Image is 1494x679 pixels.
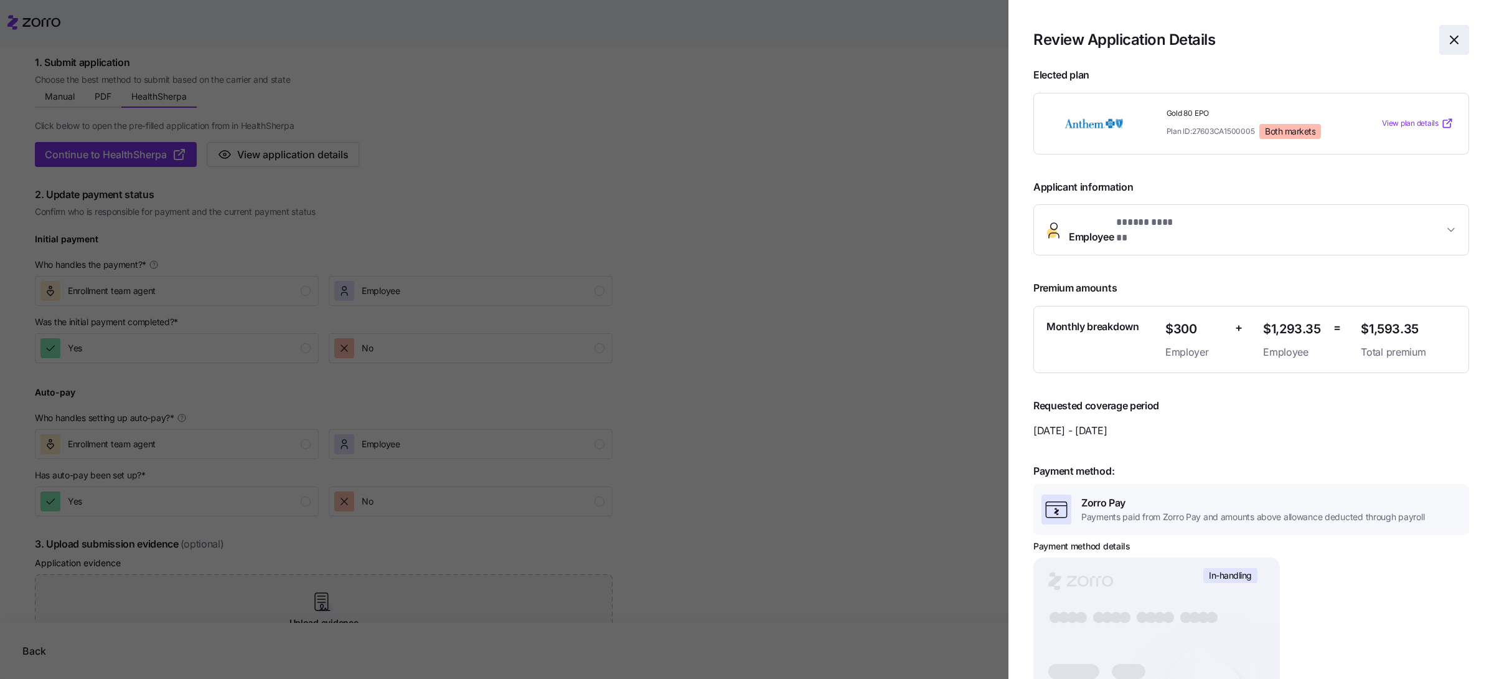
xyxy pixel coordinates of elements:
[1033,30,1429,49] h1: Review Application Details
[1046,319,1139,335] span: Monthly breakdown
[1081,495,1424,511] span: Zorro Pay
[1069,215,1185,245] span: Employee
[1135,608,1150,626] tspan: ●
[1033,423,1469,439] span: [DATE] - [DATE]
[1162,608,1176,626] tspan: ●
[1092,608,1106,626] tspan: ●
[1205,608,1219,626] tspan: ●
[1382,118,1439,130] span: View plan details
[1033,67,1469,83] span: Elected plan
[1361,344,1456,360] span: Total premium
[1382,117,1454,130] a: View plan details
[1167,108,1350,119] span: Gold 80 EPO
[1033,540,1130,553] h3: Payment method details
[1118,608,1132,626] tspan: ●
[1196,608,1211,626] tspan: ●
[1361,319,1456,339] span: $1,593.35
[1179,608,1193,626] tspan: ●
[1263,319,1323,339] span: $1,293.35
[1153,608,1167,626] tspan: ●
[1033,169,1469,195] span: Applicant information
[1109,608,1124,626] tspan: ●
[1033,398,1469,414] span: Requested coverage period
[1033,463,1469,479] span: Payment method:
[1188,608,1202,626] tspan: ●
[1033,280,1469,296] span: Premium amounts
[1209,570,1252,581] span: In-handling
[1333,319,1341,337] span: =
[1263,344,1323,360] span: Employee
[1144,608,1158,626] tspan: ●
[1049,109,1139,138] img: Anthem
[1167,126,1255,136] span: Plan ID: 27603CA1500005
[1066,608,1080,626] tspan: ●
[1235,319,1243,337] span: +
[1165,344,1225,360] span: Employer
[1074,608,1089,626] tspan: ●
[1165,319,1225,339] span: $300
[1057,608,1071,626] tspan: ●
[1048,608,1063,626] tspan: ●
[1265,126,1315,137] span: Both markets
[1081,511,1424,523] span: Payments paid from Zorro Pay and amounts above allowance deducted through payroll
[1101,608,1115,626] tspan: ●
